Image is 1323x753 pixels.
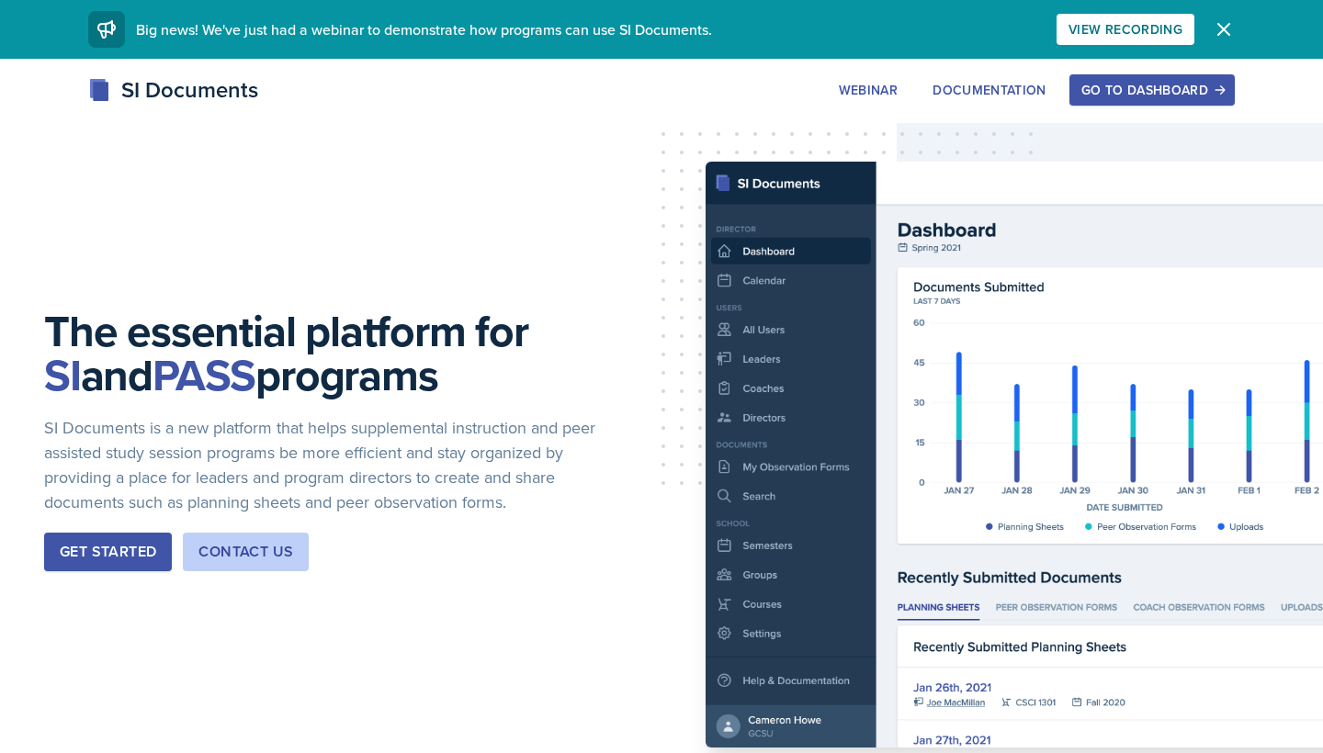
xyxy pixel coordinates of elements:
[1069,74,1235,106] button: Go to Dashboard
[44,533,172,571] button: Get Started
[1057,14,1194,45] button: View Recording
[1069,22,1182,37] div: View Recording
[1081,83,1223,97] div: Go to Dashboard
[136,19,712,39] span: Big news! We've just had a webinar to demonstrate how programs can use SI Documents.
[921,74,1058,106] button: Documentation
[60,541,156,563] div: Get Started
[183,533,309,571] button: Contact Us
[933,83,1046,97] div: Documentation
[839,83,898,97] div: Webinar
[198,541,293,563] div: Contact Us
[827,74,910,106] button: Webinar
[88,73,258,107] div: SI Documents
